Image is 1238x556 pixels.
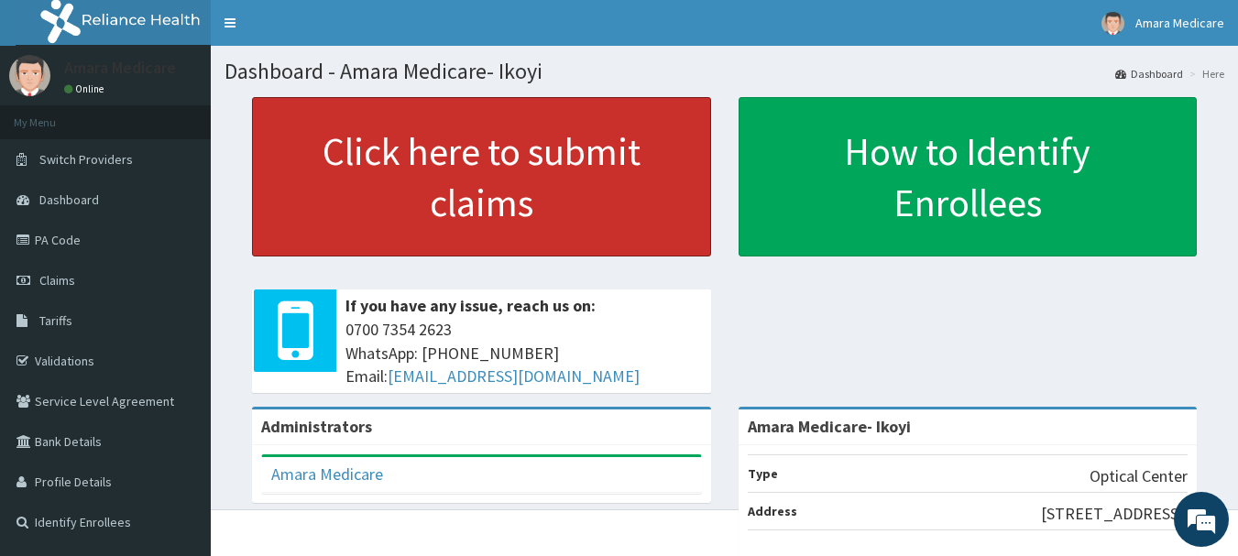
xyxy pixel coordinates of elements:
span: 0700 7354 2623 WhatsApp: [PHONE_NUMBER] Email: [345,318,702,388]
p: Amara Medicare [64,60,176,76]
strong: Amara Medicare- Ikoyi [748,416,911,437]
a: Dashboard [1115,66,1183,82]
img: User Image [9,55,50,96]
span: Dashboard [39,191,99,208]
a: Amara Medicare [271,463,383,485]
h1: Dashboard - Amara Medicare- Ikoyi [225,60,1224,83]
li: Here [1185,66,1224,82]
b: Address [748,503,797,519]
span: Amara Medicare [1135,15,1224,31]
b: Type [748,465,778,482]
a: Click here to submit claims [252,97,711,256]
p: Optical Center [1090,464,1188,488]
b: Administrators [261,416,372,437]
p: [STREET_ADDRESS]. [1041,502,1188,526]
a: Online [64,82,108,95]
b: If you have any issue, reach us on: [345,295,596,316]
img: User Image [1101,12,1124,35]
span: Switch Providers [39,151,133,168]
span: Claims [39,272,75,289]
span: Tariffs [39,312,72,329]
a: How to Identify Enrollees [739,97,1198,256]
a: [EMAIL_ADDRESS][DOMAIN_NAME] [388,365,640,387]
